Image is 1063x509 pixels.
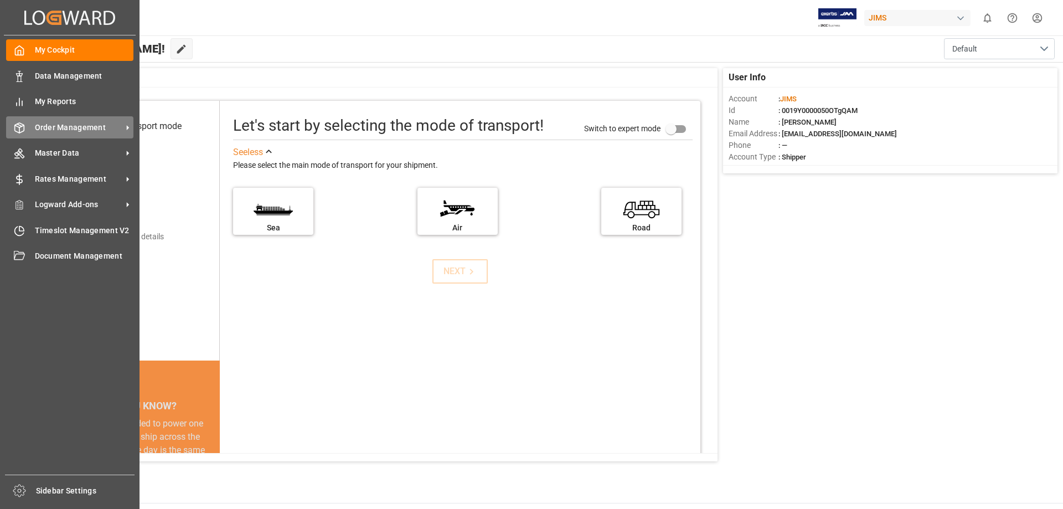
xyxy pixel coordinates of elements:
span: Rates Management [35,173,122,185]
div: Sea [239,222,308,234]
span: User Info [729,71,766,84]
span: Order Management [35,122,122,133]
span: JIMS [780,95,797,103]
button: Help Center [1000,6,1025,30]
span: My Cockpit [35,44,134,56]
div: The energy needed to power one large container ship across the ocean in a single day is the same ... [73,417,207,497]
span: : — [778,141,787,150]
span: Data Management [35,70,134,82]
span: Email Address [729,128,778,140]
span: Name [729,116,778,128]
div: DID YOU KNOW? [60,394,220,417]
span: Phone [729,140,778,151]
span: Timeslot Management V2 [35,225,134,236]
a: Timeslot Management V2 [6,219,133,241]
div: See less [233,146,263,159]
button: NEXT [432,259,488,284]
span: Hello [PERSON_NAME]! [46,38,165,59]
span: Logward Add-ons [35,199,122,210]
span: : 0019Y0000050OTgQAM [778,106,858,115]
button: JIMS [864,7,975,28]
span: Account Type [729,151,778,163]
span: : [PERSON_NAME] [778,118,837,126]
div: NEXT [443,265,477,278]
a: My Cockpit [6,39,133,61]
div: Air [423,222,492,234]
div: Let's start by selecting the mode of transport! [233,114,544,137]
a: Data Management [6,65,133,86]
span: : [EMAIL_ADDRESS][DOMAIN_NAME] [778,130,897,138]
img: Exertis%20JAM%20-%20Email%20Logo.jpg_1722504956.jpg [818,8,856,28]
span: Document Management [35,250,134,262]
span: : Shipper [778,153,806,161]
button: show 0 new notifications [975,6,1000,30]
span: Sidebar Settings [36,485,135,497]
span: My Reports [35,96,134,107]
span: Id [729,105,778,116]
span: Switch to expert mode [584,124,660,132]
span: Account [729,93,778,105]
div: JIMS [864,10,971,26]
span: Default [952,43,977,55]
button: open menu [944,38,1055,59]
div: Please select the main mode of transport for your shipment. [233,159,693,172]
span: Master Data [35,147,122,159]
div: Road [607,222,676,234]
span: : [778,95,797,103]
